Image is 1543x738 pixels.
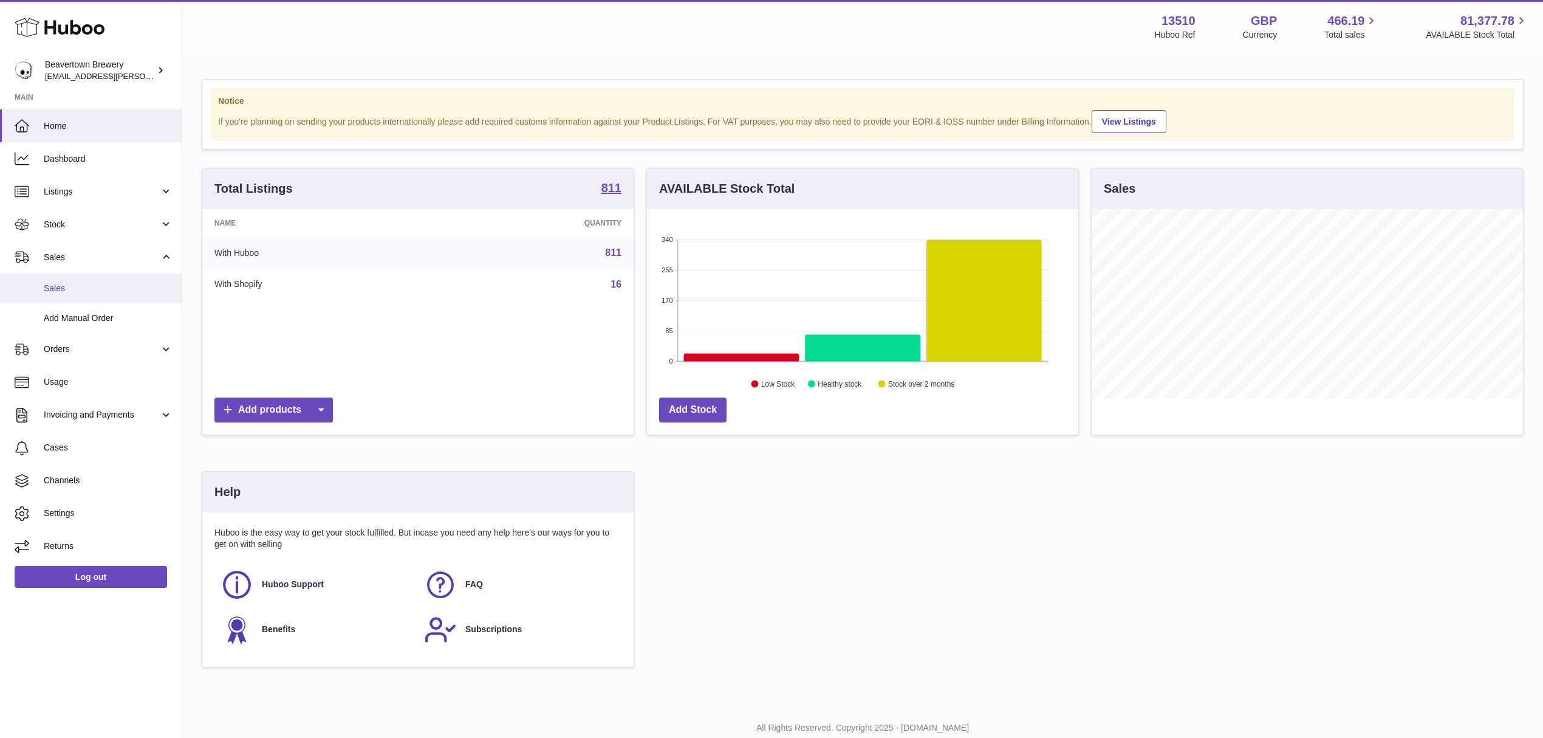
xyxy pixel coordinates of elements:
[221,613,412,646] a: Benefits
[605,247,621,258] a: 811
[44,312,173,324] span: Add Manual Order
[262,579,324,590] span: Huboo Support
[435,209,634,237] th: Quantity
[424,613,615,646] a: Subscriptions
[662,297,672,304] text: 170
[214,484,241,500] h3: Help
[15,566,167,588] a: Log out
[601,182,621,194] strong: 811
[44,343,160,355] span: Orders
[601,182,621,196] a: 811
[192,722,1533,734] p: All Rights Reserved. Copyright 2025 - [DOMAIN_NAME]
[659,398,727,422] a: Add Stock
[1251,13,1277,29] strong: GBP
[888,380,954,388] text: Stock over 2 months
[214,398,333,422] a: Add products
[1324,13,1378,41] a: 466.19 Total sales
[44,442,173,453] span: Cases
[818,380,862,388] text: Healthy stock
[44,219,160,230] span: Stock
[1092,110,1166,133] a: View Listings
[44,409,160,421] span: Invoicing and Payments
[221,568,412,601] a: Huboo Support
[611,279,621,289] a: 16
[44,508,173,519] span: Settings
[202,269,435,300] td: With Shopify
[202,237,435,269] td: With Huboo
[262,624,295,635] span: Benefits
[44,186,160,198] span: Listings
[44,376,173,388] span: Usage
[218,95,1507,107] strong: Notice
[44,120,173,132] span: Home
[665,327,672,334] text: 85
[202,209,435,237] th: Name
[465,624,522,635] span: Subscriptions
[44,540,173,552] span: Returns
[45,59,154,82] div: Beavertown Brewery
[1155,29,1196,41] div: Huboo Ref
[1327,13,1364,29] span: 466.19
[44,475,173,486] span: Channels
[1460,13,1514,29] span: 81,377.78
[44,283,173,294] span: Sales
[1324,29,1378,41] span: Total sales
[1162,13,1196,29] strong: 13510
[1426,13,1528,41] a: 81,377.78 AVAILABLE Stock Total
[424,568,615,601] a: FAQ
[1104,181,1135,197] h3: Sales
[214,527,621,550] p: Huboo is the easy way to get your stock fulfilled. But incase you need any help here's our ways f...
[214,181,293,197] h3: Total Listings
[218,108,1507,133] div: If you're planning on sending your products internationally please add required customs informati...
[1426,29,1528,41] span: AVAILABLE Stock Total
[662,236,672,243] text: 340
[1243,29,1278,41] div: Currency
[761,380,795,388] text: Low Stock
[44,252,160,263] span: Sales
[15,61,33,80] img: kit.lowe@beavertownbrewery.co.uk
[44,153,173,165] span: Dashboard
[659,181,795,197] h3: AVAILABLE Stock Total
[662,266,672,274] text: 255
[465,579,483,590] span: FAQ
[669,357,672,365] text: 0
[45,71,244,81] span: [EMAIL_ADDRESS][PERSON_NAME][DOMAIN_NAME]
